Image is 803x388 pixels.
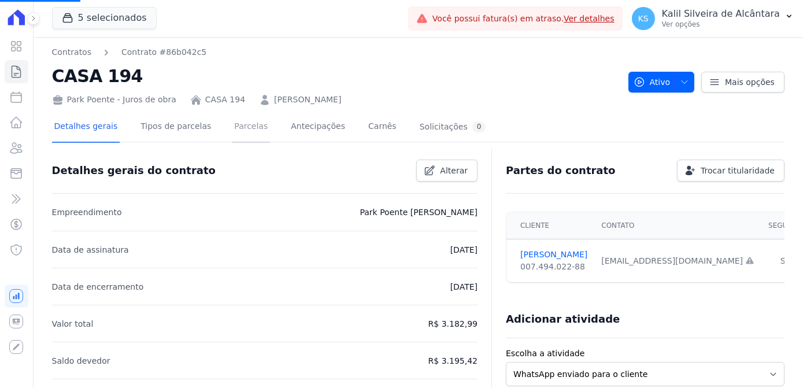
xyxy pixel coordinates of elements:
span: Mais opções [725,76,775,88]
span: Ativo [634,72,671,93]
span: Alterar [440,165,468,176]
a: [PERSON_NAME] [520,249,587,261]
h3: Detalhes gerais do contrato [52,164,216,178]
a: Antecipações [288,112,347,143]
a: Parcelas [232,112,270,143]
div: 0 [472,121,486,132]
label: Escolha a atividade [506,348,785,360]
button: 5 selecionados [52,7,157,29]
p: Empreendimento [52,205,122,219]
p: [DATE] [450,280,478,294]
button: KS Kalil Silveira de Alcântara Ver opções [623,2,803,35]
h3: Adicionar atividade [506,312,620,326]
p: Valor total [52,317,94,331]
div: Park Poente - Juros de obra [52,94,176,106]
nav: Breadcrumb [52,46,619,58]
a: Alterar [416,160,478,182]
p: Data de encerramento [52,280,144,294]
h3: Partes do contrato [506,164,616,178]
span: Trocar titularidade [701,165,775,176]
a: Solicitações0 [417,112,489,143]
a: Carnês [366,112,399,143]
a: Contrato #86b042c5 [121,46,206,58]
p: R$ 3.195,42 [428,354,478,368]
a: Ver detalhes [564,14,615,23]
div: [EMAIL_ADDRESS][DOMAIN_NAME] [601,255,754,267]
a: CASA 194 [205,94,245,106]
th: Contato [594,212,761,239]
h2: CASA 194 [52,63,619,89]
p: Kalil Silveira de Alcântara [662,8,780,20]
div: 007.494.022-88 [520,261,587,273]
div: Solicitações [420,121,486,132]
th: Cliente [506,212,594,239]
p: [DATE] [450,243,478,257]
p: Data de assinatura [52,243,129,257]
a: [PERSON_NAME] [274,94,341,106]
p: Park Poente [PERSON_NAME] [360,205,478,219]
nav: Breadcrumb [52,46,207,58]
p: Saldo devedor [52,354,110,368]
a: Mais opções [701,72,785,93]
a: Contratos [52,46,91,58]
span: Você possui fatura(s) em atraso. [432,13,615,25]
a: Tipos de parcelas [138,112,213,143]
button: Ativo [628,72,695,93]
a: Detalhes gerais [52,112,120,143]
span: KS [638,14,649,23]
p: Ver opções [662,20,780,29]
p: R$ 3.182,99 [428,317,478,331]
a: Trocar titularidade [677,160,785,182]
